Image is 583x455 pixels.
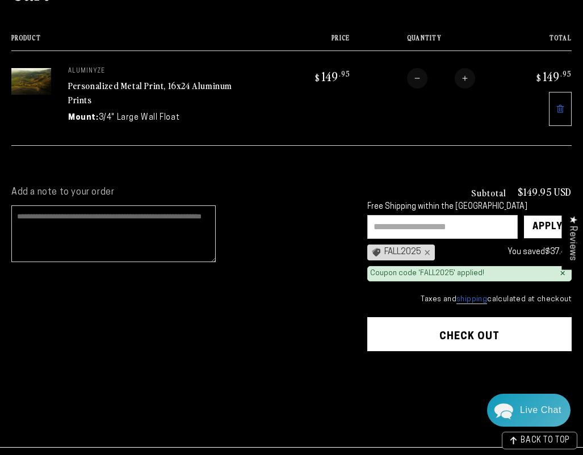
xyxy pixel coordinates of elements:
[130,17,160,47] img: Helga
[427,68,455,89] input: Quantity for Personalized Metal Print, 16x24 Aluminum Prints
[560,269,565,278] div: ×
[313,68,350,84] bdi: 149
[561,207,583,269] div: Click to open Judge.me floating reviews tab
[367,317,572,351] button: Check out
[52,115,200,126] div: [PERSON_NAME]
[99,112,180,124] dd: 3/4" Large Wall Float
[532,216,563,238] div: Apply
[560,69,572,78] sup: .95
[82,17,112,47] img: Marie J
[505,34,572,50] th: Total
[200,116,220,125] div: [DATE]
[339,69,350,78] sup: .95
[521,437,570,445] span: BACK TO TOP
[37,127,220,138] p: Hi [PERSON_NAME], Thank you for the quick reply. We have proceeded accordingly. Have a good day, ...
[421,248,430,257] div: ×
[85,57,156,65] span: Away until [DATE]
[68,68,238,75] p: aluminyze
[370,269,484,279] div: Coupon code 'FALL2025' applied!
[549,92,572,126] a: Remove 16"x24" Rectangle Silver Glossy Aluminyzed Photo
[11,34,283,50] th: Product
[471,188,506,197] h3: Subtotal
[87,326,154,331] span: We run on
[11,187,345,199] label: Add a note to your order
[367,294,572,305] small: Taxes and calculated at checkout
[23,94,217,105] div: Recent Conversations
[106,17,136,47] img: John
[536,72,542,83] span: $
[367,203,572,212] div: Free Shipping within the [GEOGRAPHIC_DATA]
[37,115,49,126] img: 006fa1a7fc8cade5255406f60a137390
[487,394,571,427] div: Chat widget toggle
[121,323,153,332] span: Re:amaze
[456,296,487,304] a: shipping
[535,68,572,84] bdi: 149
[283,34,350,50] th: Price
[350,34,505,50] th: Quantity
[545,248,570,256] span: $37.48
[518,187,572,197] p: $149.95 USD
[367,245,435,260] div: FALL2025
[11,68,51,95] img: 16"x24" Rectangle Silver Glossy Aluminyzed Photo
[68,79,232,106] a: Personalized Metal Print, 16x24 Aluminum Prints
[315,72,320,83] span: $
[75,342,166,360] a: Leave A Message
[441,245,572,259] div: You saved !
[367,373,572,404] iframe: PayPal-paypal
[520,394,561,427] div: Contact Us Directly
[68,112,99,124] dt: Mount:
